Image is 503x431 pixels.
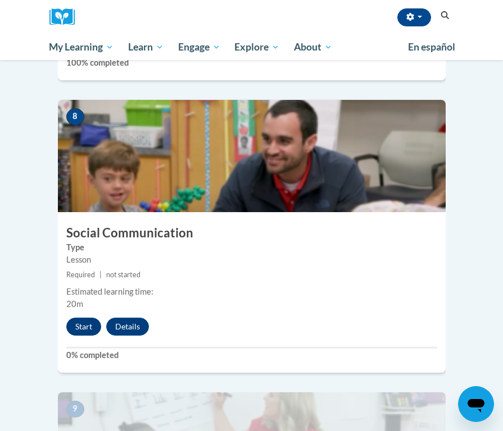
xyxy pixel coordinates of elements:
img: Course Image [58,100,446,212]
label: Type [66,241,437,254]
span: not started [106,270,141,279]
button: Account Settings [397,8,431,26]
label: 0% completed [66,349,437,361]
div: Estimated learning time: [66,286,437,298]
span: 20m [66,299,83,309]
a: Learn [121,34,171,60]
h3: Social Communication [58,224,446,242]
a: Explore [227,34,287,60]
a: Cox Campus [49,8,83,26]
span: 8 [66,108,84,125]
span: Learn [128,40,164,54]
a: Engage [171,34,228,60]
label: 100% completed [66,57,437,69]
span: Engage [178,40,220,54]
a: En español [401,35,463,59]
iframe: Button to launch messaging window [458,386,494,422]
span: My Learning [49,40,114,54]
button: Start [66,318,101,336]
button: Search [437,9,454,22]
a: About [287,34,339,60]
span: Explore [234,40,279,54]
div: Main menu [41,34,463,60]
div: Lesson [66,254,437,266]
span: 9 [66,401,84,418]
button: Details [106,318,149,336]
img: Logo brand [49,8,83,26]
span: | [99,270,102,279]
span: About [294,40,332,54]
a: My Learning [42,34,121,60]
span: Required [66,270,95,279]
span: En español [408,41,455,53]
